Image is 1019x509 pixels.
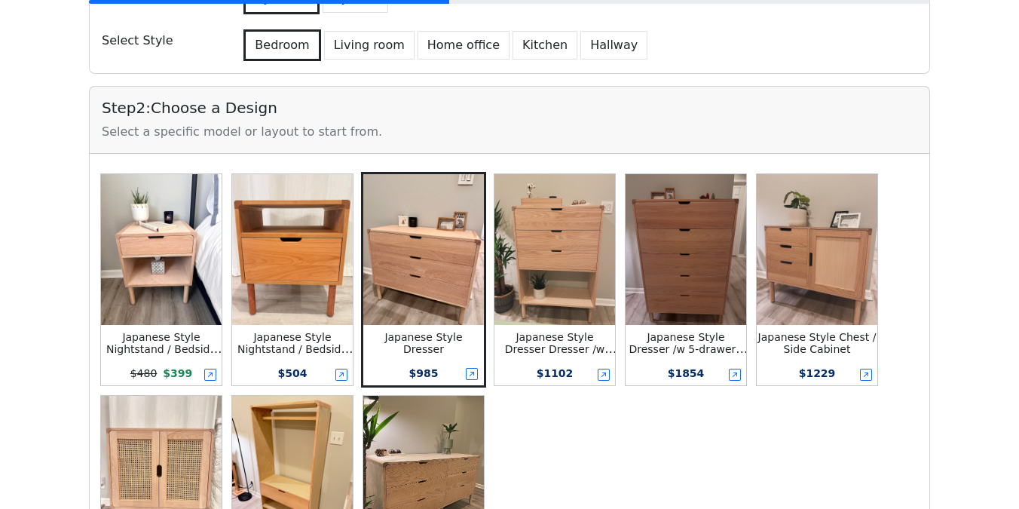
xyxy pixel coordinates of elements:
h5: Step 2 : Choose a Design [102,99,917,117]
small: Japanese Style Dresser [384,331,462,355]
div: Select a specific model or layout to start from. [102,123,917,141]
button: Japanese Style Nightstand / Bedside Table Nightstand /w Top ShelfJapanese Style Nightstand / Beds... [230,172,355,388]
div: Japanese Style Dresser Dresser /w Shelf [494,331,615,355]
span: $ 1854 [668,367,705,379]
img: Japanese Style Dresser /w 5-drawer | Boy Dresser [626,174,746,325]
button: Japanese Style Dresser Dresser /w ShelfJapanese Style Dresser Dresser /w Shelf$1102 [492,172,617,388]
small: Japanese Style Nightstand / Bedside Table [106,331,222,367]
img: Japanese Style Nightstand / Bedside Table Nightstand /w Top Shelf [232,174,353,325]
small: Japanese Style Nightstand / Bedside Table Nightstand /w Top Shelf [237,331,353,379]
button: Bedroom [243,29,320,61]
span: $ 504 [278,367,308,379]
img: Japanese Style Nightstand / Bedside Table [101,174,222,325]
span: $ 399 [163,367,192,379]
span: $ 1102 [537,367,574,379]
div: Japanese Style Dresser [363,331,484,355]
button: Living room [324,31,415,60]
div: Japanese Style Nightstand / Bedside Table [101,331,222,355]
button: Japanese Style DresserJapanese Style Dresser$985 [361,172,486,388]
div: Japanese Style Dresser /w 5-drawer | Boy Dresser [626,331,746,355]
div: Japanese Style Chest / Side Cabinet [757,331,877,355]
button: Japanese Style Chest / Side CabinetJapanese Style Chest / Side Cabinet$1229 [754,172,880,388]
button: Hallway [580,31,647,60]
img: Japanese Style Dresser Dresser /w Shelf [494,174,615,325]
button: Kitchen [513,31,577,60]
div: Japanese Style Nightstand / Bedside Table Nightstand /w Top Shelf [232,331,353,355]
div: Select Style [93,26,231,61]
s: $ 480 [130,367,158,379]
span: $ 1229 [799,367,836,379]
img: Japanese Style Dresser [363,174,484,325]
button: Home office [418,31,510,60]
button: Japanese Style Nightstand / Bedside TableJapanese Style Nightstand / Bedside Table$480$399 [99,172,224,388]
span: $ 985 [409,367,439,379]
small: Japanese Style Dresser Dresser /w Shelf [505,331,617,367]
small: Japanese Style Chest / Side Cabinet [758,331,877,355]
img: Japanese Style Chest / Side Cabinet [757,174,877,325]
button: Japanese Style Dresser /w 5-drawer | Boy DresserJapanese Style Dresser /w 5-drawer | Boy Dresser$... [623,172,748,388]
small: Japanese Style Dresser /w 5-drawer | Boy Dresser [629,331,748,367]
